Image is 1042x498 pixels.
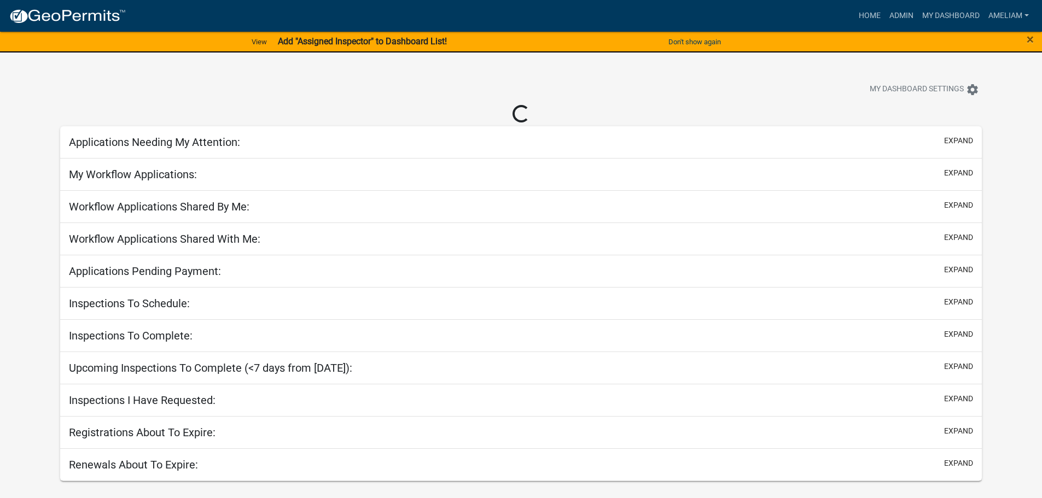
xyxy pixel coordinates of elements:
[69,168,197,181] h5: My Workflow Applications:
[278,36,447,46] strong: Add "Assigned Inspector" to Dashboard List!
[664,33,725,51] button: Don't show again
[885,5,918,26] a: Admin
[918,5,984,26] a: My Dashboard
[69,265,221,278] h5: Applications Pending Payment:
[1027,32,1034,47] span: ×
[944,200,973,211] button: expand
[69,394,216,407] h5: Inspections I Have Requested:
[944,167,973,179] button: expand
[944,361,973,372] button: expand
[69,361,352,374] h5: Upcoming Inspections To Complete (<7 days from [DATE]):
[69,232,260,245] h5: Workflow Applications Shared With Me:
[854,5,885,26] a: Home
[944,296,973,308] button: expand
[944,135,973,147] button: expand
[944,264,973,276] button: expand
[69,297,190,310] h5: Inspections To Schedule:
[944,393,973,405] button: expand
[247,33,271,51] a: View
[69,329,193,342] h5: Inspections To Complete:
[944,232,973,243] button: expand
[69,458,198,471] h5: Renewals About To Expire:
[966,83,979,96] i: settings
[944,458,973,469] button: expand
[944,329,973,340] button: expand
[870,83,964,96] span: My Dashboard Settings
[944,425,973,437] button: expand
[69,426,216,439] h5: Registrations About To Expire:
[69,136,240,149] h5: Applications Needing My Attention:
[69,200,249,213] h5: Workflow Applications Shared By Me:
[984,5,1033,26] a: AmeliaM
[861,79,988,100] button: My Dashboard Settingssettings
[1027,33,1034,46] button: Close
